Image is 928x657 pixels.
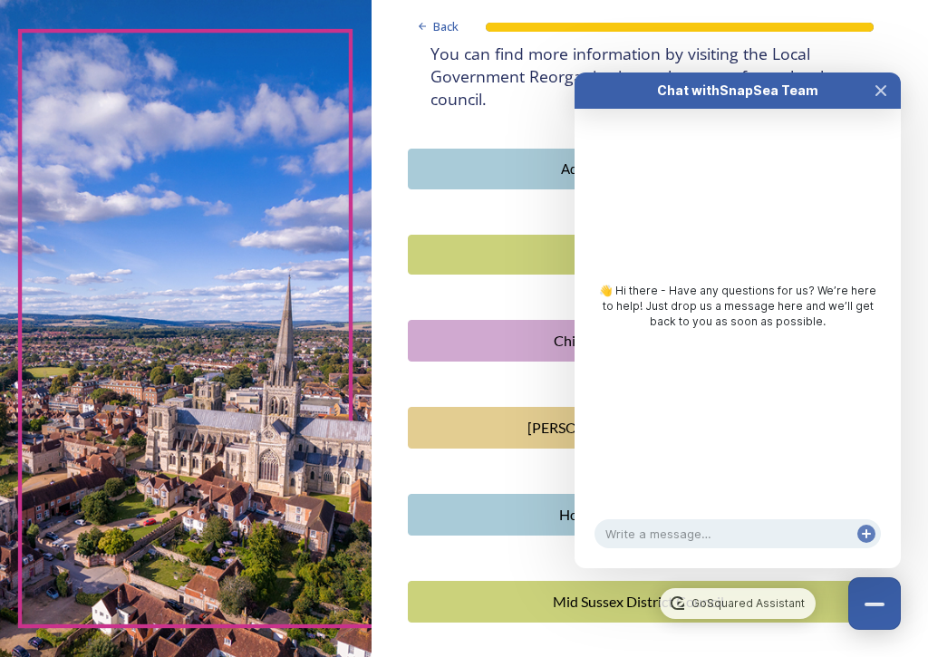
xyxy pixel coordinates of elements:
[607,82,868,100] div: Chat with SnapSea Team
[408,494,892,536] button: Horsham District Council
[418,591,859,613] div: Mid Sussex District Council
[848,577,901,630] button: Close Chat
[408,235,892,275] button: Arun District Council
[418,330,859,352] div: Chichester District Council
[430,43,869,111] h4: You can find more information by visiting the Local Government Reorganisation web pages of your l...
[433,18,459,35] span: Back
[418,245,860,266] div: Arun District Council
[408,581,892,623] button: Mid Sussex District Council
[418,417,859,439] div: [PERSON_NAME] Borough Council
[408,320,892,362] button: Chichester District Council
[861,72,901,109] button: Close Chat
[660,588,815,619] a: GoSquared Assistant
[418,159,860,179] div: Adur & Worthing Councils
[593,284,883,329] div: 👋 Hi there - Have any questions for us? We’re here to help! Just drop us a message here and we’ll...
[408,149,892,189] button: Adur & Worthing Councils
[418,504,859,526] div: Horsham District Council
[408,407,892,449] button: Crawley Borough Council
